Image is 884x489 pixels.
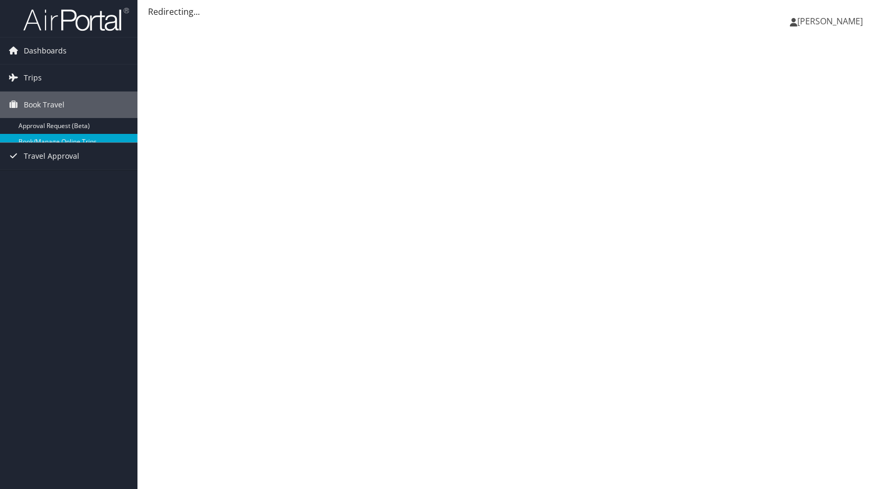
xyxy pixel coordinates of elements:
span: Travel Approval [24,143,79,169]
span: Dashboards [24,38,67,64]
div: Redirecting... [148,5,873,18]
span: [PERSON_NAME] [797,15,863,27]
span: Book Travel [24,92,65,118]
a: [PERSON_NAME] [790,5,873,37]
span: Trips [24,65,42,91]
img: airportal-logo.png [23,7,129,32]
